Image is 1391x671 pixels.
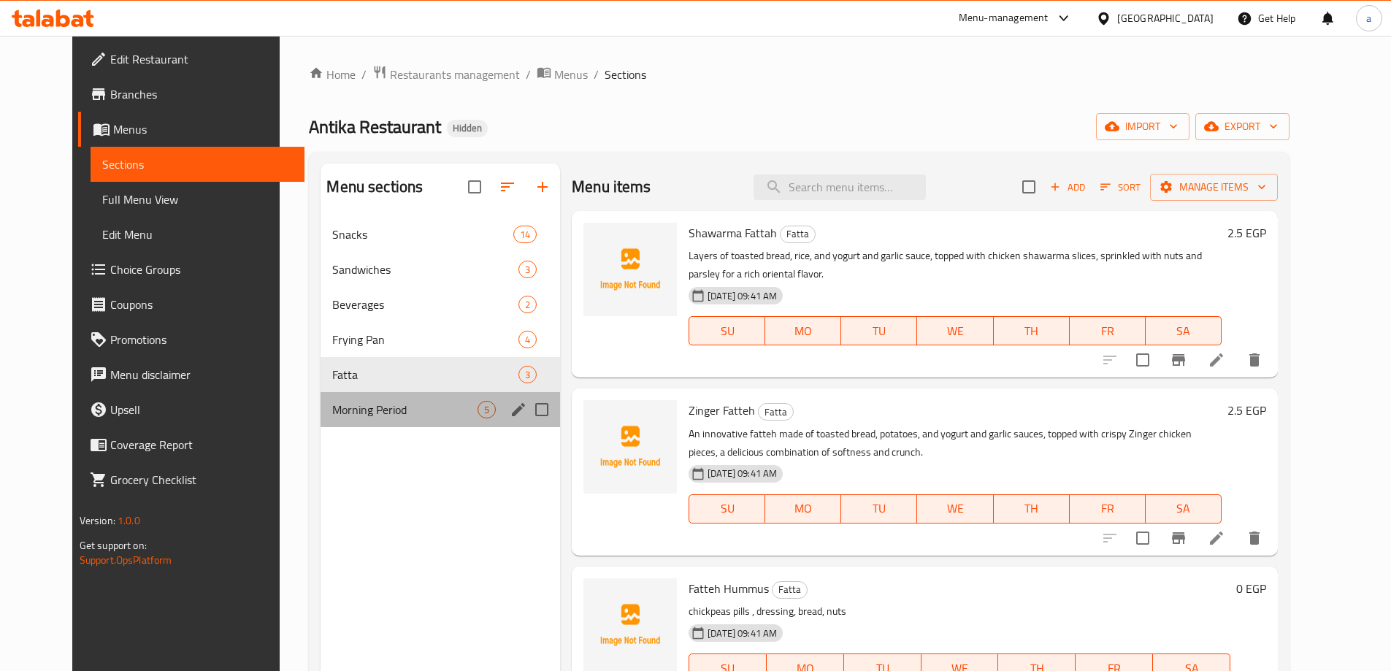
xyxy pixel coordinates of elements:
[702,289,783,303] span: [DATE] 09:41 AM
[1070,494,1146,524] button: FR
[994,494,1070,524] button: TH
[518,261,537,278] div: items
[372,65,520,84] a: Restaurants management
[695,498,759,519] span: SU
[765,494,841,524] button: MO
[519,333,536,347] span: 4
[110,436,293,453] span: Coverage Report
[841,316,917,345] button: TU
[847,498,911,519] span: TU
[321,322,560,357] div: Frying Pan4
[78,392,304,427] a: Upsell
[110,85,293,103] span: Branches
[78,427,304,462] a: Coverage Report
[594,66,599,83] li: /
[447,120,488,137] div: Hidden
[1366,10,1371,26] span: a
[917,494,993,524] button: WE
[1237,342,1272,377] button: delete
[1207,118,1278,136] span: export
[689,316,765,345] button: SU
[1151,321,1216,342] span: SA
[110,366,293,383] span: Menu disclaimer
[447,122,488,134] span: Hidden
[91,182,304,217] a: Full Menu View
[78,252,304,287] a: Choice Groups
[459,172,490,202] span: Select all sections
[80,511,115,530] span: Version:
[554,66,588,83] span: Menus
[689,578,769,599] span: Fatteh Hummus
[771,498,835,519] span: MO
[332,366,518,383] span: Fatta
[78,112,304,147] a: Menus
[518,331,537,348] div: items
[361,66,367,83] li: /
[78,42,304,77] a: Edit Restaurant
[1097,176,1144,199] button: Sort
[80,551,172,570] a: Support.OpsPlatform
[91,147,304,182] a: Sections
[1146,316,1222,345] button: SA
[1237,521,1272,556] button: delete
[1195,113,1290,140] button: export
[1162,178,1266,196] span: Manage items
[771,321,835,342] span: MO
[321,357,560,392] div: Fatta3
[583,223,677,316] img: Shawarma Fattah
[772,581,808,599] div: Fatta
[110,50,293,68] span: Edit Restaurant
[841,494,917,524] button: TU
[513,226,537,243] div: items
[605,66,646,83] span: Sections
[526,66,531,83] li: /
[80,536,147,555] span: Get support on:
[583,400,677,494] img: Zinger Fatteh
[110,471,293,488] span: Grocery Checklist
[994,316,1070,345] button: TH
[702,467,783,480] span: [DATE] 09:41 AM
[118,511,140,530] span: 1.0.0
[518,296,537,313] div: items
[1076,498,1140,519] span: FR
[1096,113,1189,140] button: import
[1044,176,1091,199] span: Add item
[1161,521,1196,556] button: Branch-specific-item
[332,331,518,348] span: Frying Pan
[518,366,537,383] div: items
[478,401,496,418] div: items
[102,191,293,208] span: Full Menu View
[689,399,755,421] span: Zinger Fatteh
[478,403,495,417] span: 5
[923,498,987,519] span: WE
[309,110,441,143] span: Antika Restaurant
[332,296,518,313] span: Beverages
[525,169,560,204] button: Add section
[1091,176,1150,199] span: Sort items
[689,425,1222,461] p: An innovative fatteh made of toasted bread, potatoes, and yogurt and garlic sauces, topped with c...
[1013,172,1044,202] span: Select section
[689,602,1230,621] p: chickpeas pills , dressing, bread, nuts
[847,321,911,342] span: TU
[758,403,794,421] div: Fatta
[321,217,560,252] div: Snacks14
[110,296,293,313] span: Coupons
[1161,342,1196,377] button: Branch-specific-item
[1127,345,1158,375] span: Select to update
[1044,176,1091,199] button: Add
[78,462,304,497] a: Grocery Checklist
[1150,174,1278,201] button: Manage items
[765,316,841,345] button: MO
[695,321,759,342] span: SU
[309,66,356,83] a: Home
[1227,400,1266,421] h6: 2.5 EGP
[1208,529,1225,547] a: Edit menu item
[110,331,293,348] span: Promotions
[1151,498,1216,519] span: SA
[917,316,993,345] button: WE
[1070,316,1146,345] button: FR
[110,401,293,418] span: Upsell
[332,401,478,418] div: Morning Period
